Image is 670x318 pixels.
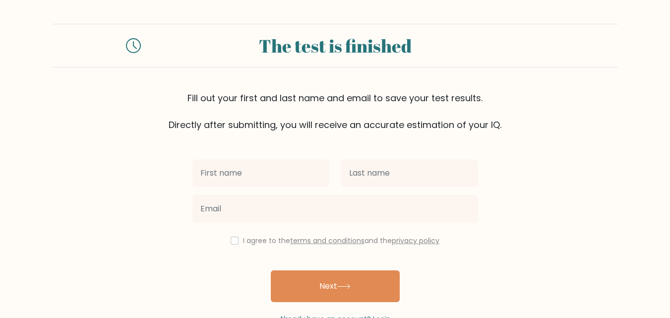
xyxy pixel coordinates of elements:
div: The test is finished [153,32,518,59]
input: Last name [341,159,478,187]
label: I agree to the and the [243,236,439,246]
input: Email [192,195,478,223]
div: Fill out your first and last name and email to save your test results. Directly after submitting,... [53,91,618,131]
a: terms and conditions [290,236,365,246]
a: privacy policy [392,236,439,246]
input: First name [192,159,329,187]
button: Next [271,270,400,302]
